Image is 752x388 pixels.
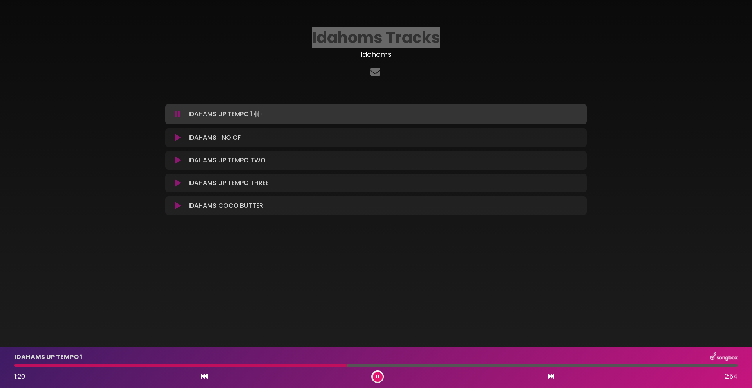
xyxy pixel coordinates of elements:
[188,156,266,165] font: IDAHAMS UP TEMPO TWO
[188,201,263,210] font: IDAHAMS COCO BUTTER
[188,133,241,142] font: IDAHAMS_NO OF
[361,49,392,59] font: Idahams
[188,110,252,119] font: IDAHAMS UP TEMPO 1
[252,109,263,120] img: waveform4.gif
[312,27,440,48] font: Idahoms Tracks
[188,178,269,187] font: IDAHAMS UP TEMPO THREE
